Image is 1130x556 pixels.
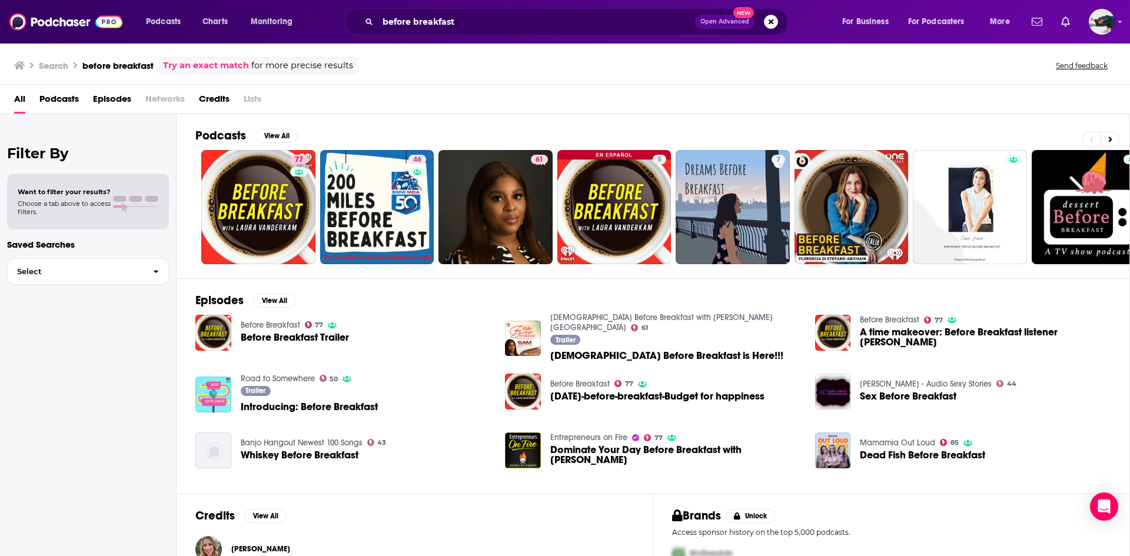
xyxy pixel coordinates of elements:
button: open menu [982,12,1025,31]
a: Sex Before Breakfast [860,391,956,401]
input: Search podcasts, credits, & more... [378,12,695,31]
a: 77 [305,321,324,328]
span: 46 [413,154,421,166]
span: 77 [935,318,943,323]
a: Before Breakfast [550,379,610,389]
a: Eros Conte - Audio Sexy Stories [860,379,992,389]
span: 43 [377,440,386,445]
span: 77 [295,154,303,166]
img: User Profile [1089,9,1115,35]
span: 61 [642,325,648,331]
button: Open AdvancedNew [695,15,755,29]
span: Logged in as fsg.publicity [1089,9,1115,35]
span: 5 [657,154,662,166]
a: 5 [557,150,672,264]
a: Credits [199,89,230,114]
a: 77 [644,434,663,441]
h2: Episodes [195,293,244,308]
span: Charts [202,14,228,30]
span: Introducing: Before Breakfast [241,402,378,412]
span: Podcasts [39,89,79,114]
button: open menu [138,12,196,31]
button: open menu [834,12,903,31]
p: Saved Searches [7,239,169,250]
button: Show profile menu [1089,9,1115,35]
span: Open Advanced [700,19,749,25]
a: 61 [438,150,553,264]
a: Charts [195,12,235,31]
a: 44 [996,380,1016,387]
h3: before breakfast [82,60,154,71]
h2: Filter By [7,145,169,162]
a: Show notifications dropdown [1056,12,1075,32]
a: Before Breakfast [860,315,919,325]
span: [DEMOGRAPHIC_DATA] Before Breakfast is Here!!! [550,351,783,361]
a: Whiskey Before Breakfast [241,450,358,460]
span: Monitoring [251,14,293,30]
a: A time makeover: Before Breakfast listener Haley [860,327,1111,347]
button: Send feedback [1052,61,1111,71]
a: Dead Fish Before Breakfast [860,450,985,460]
a: All [14,89,25,114]
span: 85 [950,440,959,445]
img: Sex Before Breakfast [815,374,851,409]
img: Introducing: Before Breakfast [195,377,231,412]
img: A time makeover: Before Breakfast listener Haley [815,315,851,351]
p: Access sponsor history on the top 5,000 podcasts. [672,528,1111,537]
a: Before Breakfast Trailer [241,332,349,342]
span: New [733,7,755,18]
span: Select [8,268,144,275]
button: open menu [900,12,982,31]
a: 7 [772,155,785,164]
span: Networks [145,89,185,114]
a: CreditsView All [195,508,287,523]
span: More [990,14,1010,30]
a: Road to Somewhere [241,374,315,384]
button: open menu [242,12,308,31]
a: Entrepreneurs on Fire [550,432,627,442]
span: Lists [244,89,261,114]
a: Try an exact match [163,59,249,72]
span: 77 [315,322,323,328]
a: Episodes [93,89,131,114]
span: for more precise results [251,59,353,72]
a: 5 [653,155,666,164]
a: Mamamia Out Loud [860,438,935,448]
span: Choose a tab above to access filters. [18,199,111,216]
span: 61 [536,154,543,166]
span: Trailer [556,337,576,344]
img: Whiskey Before Breakfast [195,432,231,468]
img: Bible Before Breakfast is Here!!! [505,321,541,357]
button: View All [255,129,298,143]
h3: Search [39,60,68,71]
a: Before Breakfast [241,320,300,330]
a: 50 [320,375,338,382]
a: Dominate Your Day Before Breakfast with Jeff Sanders [550,445,801,465]
button: Select [7,258,169,285]
a: 46 [320,150,434,264]
a: 77 [201,150,315,264]
a: 7 [676,150,790,264]
a: Podchaser - Follow, Share and Rate Podcasts [9,11,122,33]
span: For Podcasters [908,14,965,30]
a: Bible Before Breakfast with Mildred Kingsley-Okonkwo [550,312,773,332]
span: A time makeover: Before Breakfast listener [PERSON_NAME] [860,327,1111,347]
a: 2023-01-27-before-breakfast-Budget for happiness [550,391,765,401]
h2: Credits [195,508,235,523]
img: Before Breakfast Trailer [195,315,231,351]
a: Banjo Hangout Newest 100 Songs [241,438,363,448]
span: Want to filter your results? [18,188,111,196]
span: 50 [330,377,338,382]
div: Search podcasts, credits, & more... [357,8,799,35]
img: Dead Fish Before Breakfast [815,432,851,468]
a: Hollis Tuma [231,544,290,554]
button: View All [244,509,287,523]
